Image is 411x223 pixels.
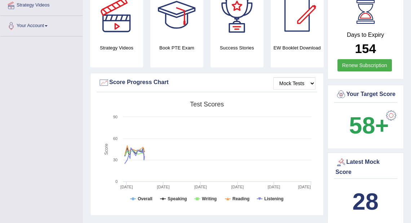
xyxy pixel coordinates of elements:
[194,185,207,189] tspan: [DATE]
[202,196,217,201] tspan: Writing
[113,136,118,141] text: 60
[298,185,311,189] tspan: [DATE]
[355,41,376,56] b: 154
[90,44,143,52] h4: Strategy Videos
[337,59,392,71] a: Renew Subscription
[138,196,153,201] tspan: Overall
[336,32,396,38] h4: Days to Expiry
[231,185,244,189] tspan: [DATE]
[353,188,379,215] b: 28
[157,185,170,189] tspan: [DATE]
[336,157,396,176] div: Latest Mock Score
[120,185,133,189] tspan: [DATE]
[115,179,118,184] text: 0
[264,196,283,201] tspan: Listening
[113,115,118,119] text: 90
[98,77,315,88] div: Score Progress Chart
[104,144,109,155] tspan: Score
[349,112,389,139] b: 58+
[336,89,396,100] div: Your Target Score
[211,44,264,52] h4: Success Stories
[268,185,280,189] tspan: [DATE]
[271,44,324,52] h4: EW Booklet Download
[150,44,203,52] h4: Book PTE Exam
[168,196,187,201] tspan: Speaking
[0,16,83,34] a: Your Account
[233,196,249,201] tspan: Reading
[190,101,224,108] tspan: Test scores
[113,158,118,162] text: 30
